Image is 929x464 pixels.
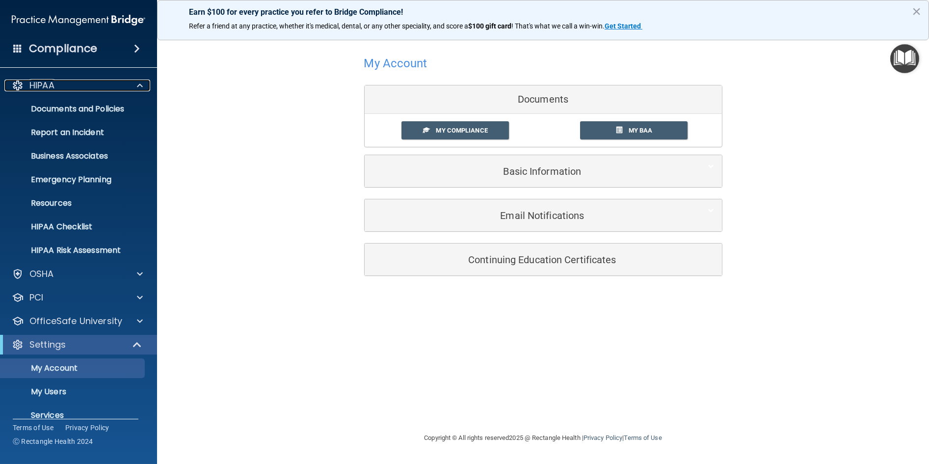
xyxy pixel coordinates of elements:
a: Basic Information [372,160,715,182]
a: OSHA [12,268,143,280]
p: OfficeSafe University [29,315,122,327]
a: Settings [12,339,142,351]
a: Continuing Education Certificates [372,248,715,271]
a: Privacy Policy [65,423,109,433]
p: Documents and Policies [6,104,140,114]
h5: Continuing Education Certificates [372,254,685,265]
p: HIPAA Risk Assessment [6,246,140,255]
a: PCI [12,292,143,303]
a: Privacy Policy [584,434,622,441]
p: Settings [29,339,66,351]
p: Resources [6,198,140,208]
p: My Account [6,363,140,373]
p: Emergency Planning [6,175,140,185]
a: Terms of Use [624,434,662,441]
p: Earn $100 for every practice you refer to Bridge Compliance! [189,7,897,17]
p: My Users [6,387,140,397]
div: Copyright © All rights reserved 2025 @ Rectangle Health | | [364,422,722,454]
button: Open Resource Center [890,44,919,73]
button: Close [912,3,921,19]
h4: My Account [364,57,427,70]
strong: Get Started [605,22,641,30]
p: OSHA [29,268,54,280]
span: My BAA [629,127,653,134]
a: Terms of Use [13,423,53,433]
strong: $100 gift card [468,22,511,30]
img: PMB logo [12,10,145,30]
p: HIPAA Checklist [6,222,140,232]
p: HIPAA [29,80,54,91]
p: PCI [29,292,43,303]
div: Documents [365,85,722,114]
a: Email Notifications [372,204,715,226]
p: Services [6,410,140,420]
h5: Email Notifications [372,210,685,221]
span: My Compliance [436,127,487,134]
span: Refer a friend at any practice, whether it's medical, dental, or any other speciality, and score a [189,22,468,30]
span: ! That's what we call a win-win. [511,22,605,30]
span: Ⓒ Rectangle Health 2024 [13,437,93,446]
p: Report an Incident [6,128,140,137]
p: Business Associates [6,151,140,161]
h5: Basic Information [372,166,685,177]
h4: Compliance [29,42,97,55]
a: OfficeSafe University [12,315,143,327]
a: HIPAA [12,80,143,91]
a: Get Started [605,22,642,30]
